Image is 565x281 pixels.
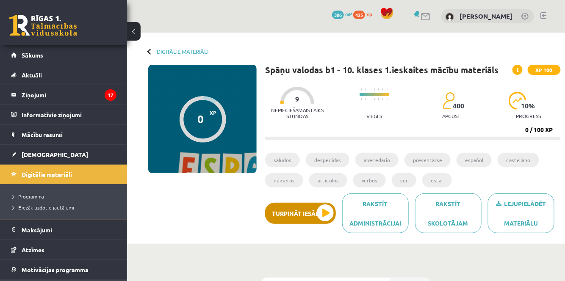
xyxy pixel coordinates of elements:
[353,173,386,187] li: verbos
[498,153,539,167] li: castellano
[382,98,383,100] img: icon-short-line-57e1e144782c952c97e751825c79c345078a6d821885a25fce030b3d8c18986b.svg
[11,260,116,279] a: Motivācijas programma
[332,11,352,17] a: 306 mP
[521,102,536,110] span: 10 %
[265,203,336,224] button: Turpināt iesākto
[404,153,451,167] li: presentarse
[11,240,116,259] a: Atzīmes
[422,173,452,187] li: estar
[415,193,482,233] a: Rakstīt skolotājam
[460,12,512,20] a: [PERSON_NAME]
[197,113,204,125] div: 0
[13,204,119,211] a: Biežāk uzdotie jautājumi
[22,71,42,79] span: Aktuāli
[382,88,383,91] img: icon-short-line-57e1e144782c952c97e751825c79c345078a6d821885a25fce030b3d8c18986b.svg
[374,88,375,91] img: icon-short-line-57e1e144782c952c97e751825c79c345078a6d821885a25fce030b3d8c18986b.svg
[361,98,362,100] img: icon-short-line-57e1e144782c952c97e751825c79c345078a6d821885a25fce030b3d8c18986b.svg
[378,98,379,100] img: icon-short-line-57e1e144782c952c97e751825c79c345078a6d821885a25fce030b3d8c18986b.svg
[157,48,208,55] a: Digitālie materiāli
[13,193,119,200] a: Programma
[306,153,349,167] li: despedidas
[509,92,527,110] img: icon-progress-161ccf0a02000e728c5f80fcf4c31c7af3da0e1684b2b1d7c360e028c24a22f1.svg
[210,110,216,116] span: XP
[374,98,375,100] img: icon-short-line-57e1e144782c952c97e751825c79c345078a6d821885a25fce030b3d8c18986b.svg
[361,88,362,91] img: icon-short-line-57e1e144782c952c97e751825c79c345078a6d821885a25fce030b3d8c18986b.svg
[366,88,366,91] img: icon-short-line-57e1e144782c952c97e751825c79c345078a6d821885a25fce030b3d8c18986b.svg
[13,193,44,200] span: Programma
[446,13,454,21] img: Alana Ļaksa
[309,173,347,187] li: artículos
[22,266,89,273] span: Motivācijas programma
[296,95,299,103] span: 9
[353,11,376,17] a: 425 xp
[22,131,63,138] span: Mācību resursi
[11,105,116,124] a: Informatīvie ziņojumi
[22,85,116,105] legend: Ziņojumi
[528,65,561,75] span: XP 100
[22,220,116,240] legend: Maksājumi
[11,85,116,105] a: Ziņojumi17
[11,220,116,240] a: Maksājumi
[22,51,43,59] span: Sākums
[457,153,492,167] li: español
[366,98,366,100] img: icon-short-line-57e1e144782c952c97e751825c79c345078a6d821885a25fce030b3d8c18986b.svg
[11,45,116,65] a: Sākums
[265,153,300,167] li: saludos
[355,153,399,167] li: abecedario
[265,65,499,75] h1: Spāņu valodas b1 - 10. klases 1.ieskaites mācību materiāls
[265,173,303,187] li: números
[443,92,455,110] img: students-c634bb4e5e11cddfef0936a35e636f08e4e9abd3cc4e673bd6f9a4125e45ecb1.svg
[22,105,116,124] legend: Informatīvie ziņojumi
[367,113,382,119] p: Viegls
[11,125,116,144] a: Mācību resursi
[11,65,116,85] a: Aktuāli
[9,15,77,36] a: Rīgas 1. Tālmācības vidusskola
[22,151,88,158] span: [DEMOGRAPHIC_DATA]
[265,107,330,119] p: Nepieciešamais laiks stundās
[13,204,74,211] span: Biežāk uzdotie jautājumi
[345,11,352,17] span: mP
[488,193,554,233] a: Lejupielādēt materiālu
[366,11,372,17] span: xp
[516,113,541,119] p: progress
[22,171,72,178] span: Digitālie materiāli
[22,246,44,253] span: Atzīmes
[378,88,379,91] img: icon-short-line-57e1e144782c952c97e751825c79c345078a6d821885a25fce030b3d8c18986b.svg
[342,193,409,233] a: Rakstīt administrācijai
[443,113,461,119] p: apgūst
[332,11,344,19] span: 306
[353,11,365,19] span: 425
[11,145,116,164] a: [DEMOGRAPHIC_DATA]
[105,89,116,101] i: 17
[11,165,116,184] a: Digitālie materiāli
[392,173,416,187] li: ser
[453,102,465,110] span: 400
